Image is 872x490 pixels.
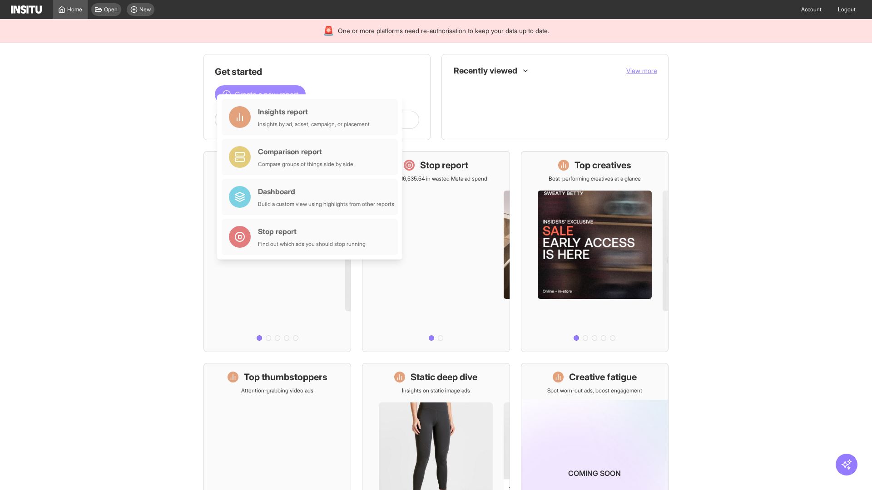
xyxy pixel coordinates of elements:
[626,67,657,74] span: View more
[402,387,470,394] p: Insights on static image ads
[362,151,510,352] a: Stop reportSave £16,535.54 in wasted Meta ad spend
[104,6,118,13] span: Open
[235,89,298,100] span: Create a new report
[258,146,353,157] div: Comparison report
[420,159,468,171] h1: Stop report
[215,65,419,78] h1: Get started
[411,371,477,383] h1: Static deep dive
[258,201,394,208] div: Build a custom view using highlights from other reports
[521,151,669,352] a: Top creativesBest-performing creatives at a glance
[258,226,366,237] div: Stop report
[338,26,549,35] span: One or more platforms need re-authorisation to keep your data up to date.
[203,151,351,352] a: What's live nowSee all active ads instantly
[11,5,42,14] img: Logo
[549,175,641,182] p: Best-performing creatives at a glance
[258,106,370,117] div: Insights report
[258,121,370,128] div: Insights by ad, adset, campaign, or placement
[626,66,657,75] button: View more
[139,6,151,13] span: New
[258,240,366,248] div: Find out which ads you should stop running
[244,371,327,383] h1: Top thumbstoppers
[258,186,394,197] div: Dashboard
[67,6,82,13] span: Home
[575,159,631,171] h1: Top creatives
[241,387,313,394] p: Attention-grabbing video ads
[258,161,353,168] div: Compare groups of things side by side
[215,85,306,103] button: Create a new report
[385,175,487,182] p: Save £16,535.54 in wasted Meta ad spend
[323,24,334,37] div: 🚨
